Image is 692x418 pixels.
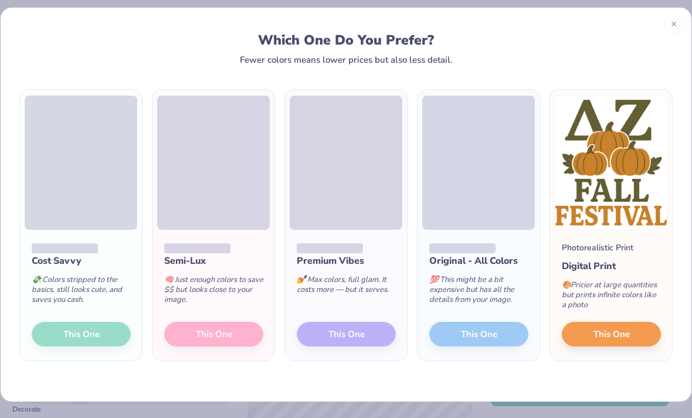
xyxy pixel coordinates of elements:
[562,322,661,346] button: This One
[164,274,174,285] span: 🧠
[562,242,633,254] div: Photorealistic Print
[429,254,528,268] div: Original - All Colors
[32,268,131,317] div: Colors stripped to the basics, still looks cute, and saves you cash.
[32,254,131,268] div: Cost Savvy
[297,274,306,285] span: 💅
[164,268,263,317] div: Just enough colors to save $$ but looks close to your image.
[240,55,453,64] div: Fewer colors means lower prices but also less detail.
[164,254,263,268] div: Semi-Lux
[593,328,630,341] span: This One
[562,273,661,322] div: Pricier at large quantities but prints infinite colors like a photo
[562,280,571,290] span: 🎨
[33,32,660,48] div: Which One Do You Prefer?
[562,259,661,273] div: Digital Print
[32,274,41,285] span: 💸
[297,268,396,307] div: Max colors, full glam. It costs more — but it serves.
[429,268,528,317] div: This might be a bit expensive but has all the details from your image.
[555,96,667,230] img: Photorealistic preview
[297,254,396,268] div: Premium Vibes
[429,274,439,285] span: 💯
